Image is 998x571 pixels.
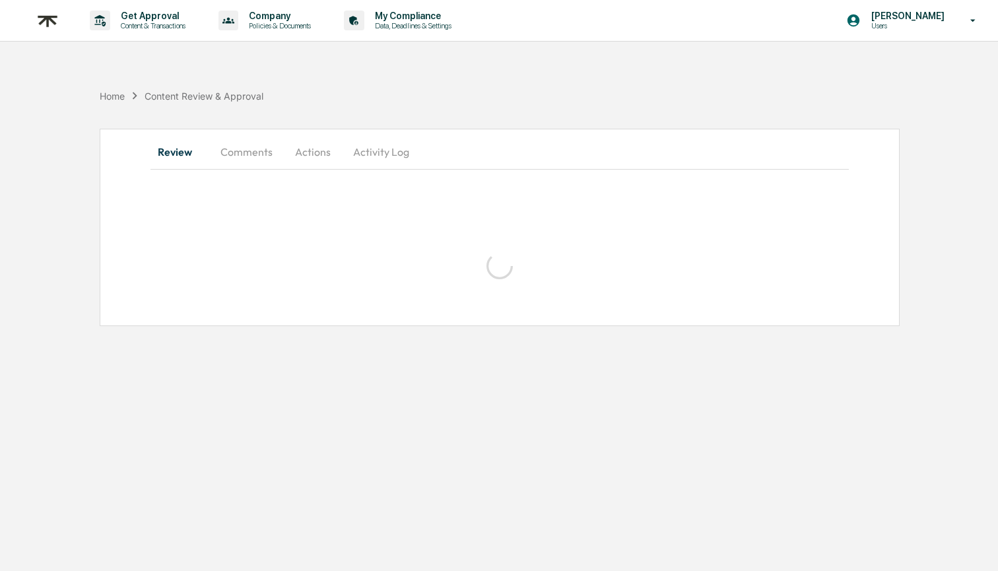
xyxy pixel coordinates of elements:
button: Activity Log [343,136,420,168]
p: Policies & Documents [238,21,317,30]
p: Data, Deadlines & Settings [364,21,458,30]
div: Home [100,90,125,102]
p: My Compliance [364,11,458,21]
button: Actions [283,136,343,168]
p: Content & Transactions [110,21,192,30]
button: Review [150,136,210,168]
button: Comments [210,136,283,168]
div: secondary tabs example [150,136,849,168]
img: logo [32,5,63,37]
p: [PERSON_NAME] [861,11,951,21]
p: Get Approval [110,11,192,21]
p: Company [238,11,317,21]
p: Users [861,21,951,30]
div: Content Review & Approval [145,90,263,102]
